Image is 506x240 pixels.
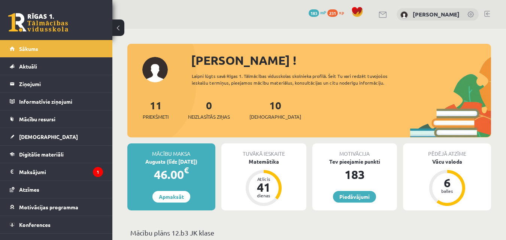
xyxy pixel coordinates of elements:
[327,9,338,17] span: 231
[19,204,78,210] span: Motivācijas programma
[127,165,215,183] div: 46.00
[10,75,103,92] a: Ziņojumi
[152,191,190,203] a: Apmaksāt
[403,143,491,158] div: Pēdējā atzīme
[312,143,397,158] div: Motivācija
[249,113,301,121] span: [DEMOGRAPHIC_DATA]
[19,45,38,52] span: Sākums
[312,158,397,165] div: Tev pieejamie punkti
[436,189,458,193] div: balles
[188,98,230,121] a: 0Neizlasītās ziņas
[19,151,64,158] span: Digitālie materiāli
[320,9,326,15] span: mP
[333,191,376,203] a: Piedāvājumi
[10,110,103,128] a: Mācību resursi
[309,9,319,17] span: 183
[221,158,306,207] a: Matemātika Atlicis 41 dienas
[19,163,103,180] legend: Maksājumi
[19,133,78,140] span: [DEMOGRAPHIC_DATA]
[191,51,491,69] div: [PERSON_NAME] !
[19,63,37,70] span: Aktuāli
[10,128,103,145] a: [DEMOGRAPHIC_DATA]
[10,93,103,110] a: Informatīvie ziņojumi
[221,143,306,158] div: Tuvākā ieskaite
[312,165,397,183] div: 183
[252,181,275,193] div: 41
[400,11,408,19] img: Rita Stepanova
[339,9,344,15] span: xp
[19,221,51,228] span: Konferences
[8,13,68,32] a: Rīgas 1. Tālmācības vidusskola
[10,181,103,198] a: Atzīmes
[413,10,460,18] a: [PERSON_NAME]
[127,158,215,165] div: Augusts (līdz [DATE])
[403,158,491,165] div: Vācu valoda
[10,198,103,216] a: Motivācijas programma
[221,158,306,165] div: Matemātika
[19,186,39,193] span: Atzīmes
[10,40,103,57] a: Sākums
[19,116,55,122] span: Mācību resursi
[130,228,488,238] p: Mācību plāns 12.b3 JK klase
[403,158,491,207] a: Vācu valoda 6 balles
[143,113,169,121] span: Priekšmeti
[327,9,348,15] a: 231 xp
[184,165,189,176] span: €
[10,163,103,180] a: Maksājumi1
[252,177,275,181] div: Atlicis
[188,113,230,121] span: Neizlasītās ziņas
[10,58,103,75] a: Aktuāli
[436,177,458,189] div: 6
[10,216,103,233] a: Konferences
[10,146,103,163] a: Digitālie materiāli
[309,9,326,15] a: 183 mP
[93,167,103,177] i: 1
[143,98,169,121] a: 11Priekšmeti
[127,143,215,158] div: Mācību maksa
[249,98,301,121] a: 10[DEMOGRAPHIC_DATA]
[19,75,103,92] legend: Ziņojumi
[19,93,103,110] legend: Informatīvie ziņojumi
[252,193,275,198] div: dienas
[192,73,410,86] div: Laipni lūgts savā Rīgas 1. Tālmācības vidusskolas skolnieka profilā. Šeit Tu vari redzēt tuvojošo...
